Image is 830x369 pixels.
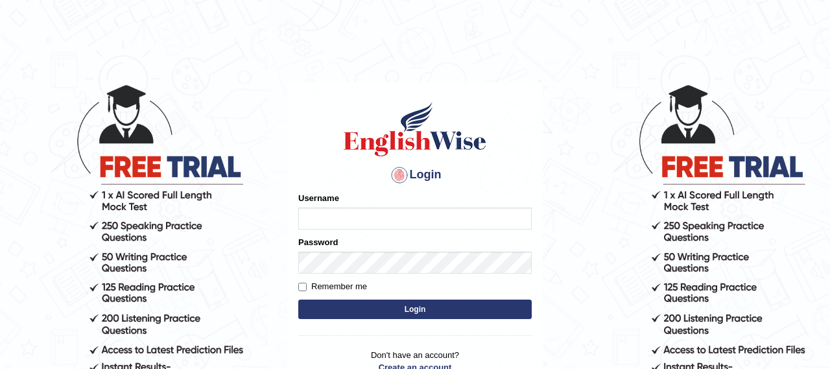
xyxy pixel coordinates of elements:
[341,100,489,158] img: Logo of English Wise sign in for intelligent practice with AI
[298,236,338,248] label: Password
[298,300,532,319] button: Login
[298,283,307,291] input: Remember me
[298,280,367,293] label: Remember me
[298,165,532,185] h4: Login
[298,192,339,204] label: Username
